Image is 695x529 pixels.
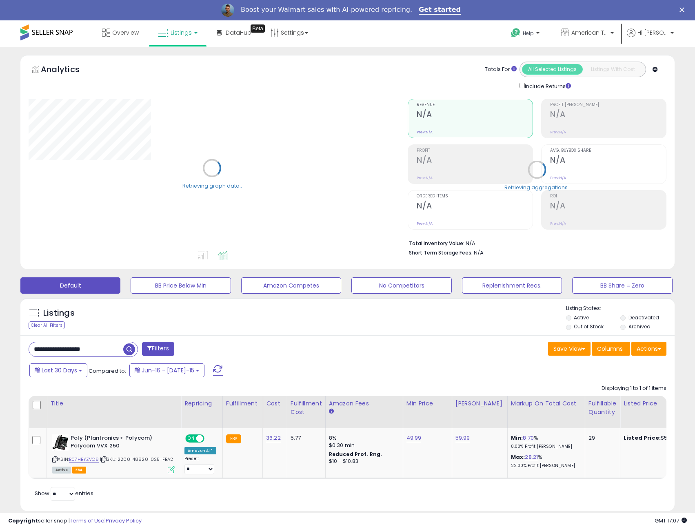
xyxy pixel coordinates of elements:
div: Listed Price [624,399,694,408]
p: Listing States: [566,305,675,312]
div: Clear All Filters [29,321,65,329]
button: Jun-16 - [DATE]-15 [129,363,204,377]
div: % [511,434,579,449]
b: Max: [511,453,525,461]
div: Fulfillable Quantity [588,399,617,416]
span: 2025-08-15 17:07 GMT [655,517,687,525]
h5: Analytics [41,64,95,77]
span: FBA [72,467,86,474]
label: Deactivated [628,314,659,321]
a: American Telecom Headquarters [555,20,620,47]
small: FBA [226,434,241,443]
img: 417GofZOVWL._SL40_.jpg [52,434,69,451]
b: Poly (Plantronics + Polycom) Polycom VVX 250 [71,434,170,452]
button: Actions [631,342,666,356]
label: Archived [628,323,651,330]
i: Get Help [511,28,521,38]
div: Totals For [485,66,517,73]
a: 59.99 [455,434,470,442]
div: Retrieving aggregations.. [504,184,570,191]
div: Repricing [184,399,219,408]
div: Fulfillment Cost [291,399,322,416]
button: Filters [142,342,174,356]
span: | SKU: 2200-48820-025-FBA2 [100,456,173,463]
div: 8% [329,434,397,442]
strong: Copyright [8,517,38,525]
div: Displaying 1 to 1 of 1 items [602,385,666,392]
div: $54.77 [624,434,691,442]
p: 8.00% Profit [PERSON_NAME] [511,444,579,449]
button: BB Price Below Min [131,277,231,294]
b: Listed Price: [624,434,661,442]
a: DataHub [211,20,258,45]
div: Preset: [184,456,216,474]
a: Settings [264,20,314,45]
button: BB Share = Zero [572,277,672,294]
b: Min: [511,434,523,442]
a: Hi [PERSON_NAME] [627,29,674,47]
button: Save View [548,342,591,356]
button: Listings With Cost [582,64,643,75]
span: Compared to: [89,367,126,375]
b: Reduced Prof. Rng. [329,451,382,458]
label: Out of Stock [574,323,604,330]
span: ON [186,435,196,442]
a: Help [504,22,548,47]
div: Min Price [406,399,449,408]
small: Amazon Fees. [329,408,334,415]
div: Tooltip anchor [251,24,265,33]
img: Profile image for Adrian [221,4,234,17]
span: Columns [597,345,623,353]
span: American Telecom Headquarters [571,29,608,37]
span: All listings currently available for purchase on Amazon [52,467,71,474]
a: Terms of Use [70,517,104,525]
div: $0.30 min [329,442,397,449]
a: 36.22 [266,434,281,442]
div: % [511,454,579,469]
div: seller snap | | [8,517,142,525]
h5: Listings [43,308,75,319]
a: 8.70 [523,434,534,442]
div: Boost your Walmart sales with AI-powered repricing. [241,6,412,14]
button: All Selected Listings [522,64,583,75]
button: Amazon Competes [241,277,341,294]
div: Include Returns [513,81,581,91]
a: Privacy Policy [106,517,142,525]
p: 22.00% Profit [PERSON_NAME] [511,463,579,469]
div: [PERSON_NAME] [455,399,504,408]
th: The percentage added to the cost of goods (COGS) that forms the calculator for Min & Max prices. [507,396,585,428]
div: Amazon AI * [184,447,216,454]
div: Retrieving graph data.. [182,182,242,189]
div: 5.77 [291,434,319,442]
button: Replenishment Recs. [462,277,562,294]
div: Markup on Total Cost [511,399,582,408]
div: Amazon Fees [329,399,400,408]
label: Active [574,314,589,321]
a: Listings [152,20,204,45]
span: Help [523,30,534,37]
div: Fulfillment [226,399,259,408]
div: $10 - $10.83 [329,458,397,465]
div: Cost [266,399,284,408]
button: No Competitors [351,277,451,294]
button: Last 30 Days [29,363,87,377]
span: Jun-16 - [DATE]-15 [142,366,194,374]
button: Columns [592,342,630,356]
div: Close [679,7,688,12]
span: Listings [171,29,192,37]
span: Hi [PERSON_NAME] [637,29,668,37]
div: Title [50,399,178,408]
button: Default [20,277,120,294]
a: B07HBYZVC8 [69,456,99,463]
span: Last 30 Days [42,366,77,374]
span: Overview [112,29,139,37]
div: ASIN: [52,434,175,472]
span: Show: entries [35,489,93,497]
span: DataHub [226,29,251,37]
a: 28.21 [525,453,538,461]
a: 49.99 [406,434,422,442]
span: OFF [203,435,216,442]
a: Overview [96,20,145,45]
div: 29 [588,434,614,442]
a: Get started [419,6,461,15]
